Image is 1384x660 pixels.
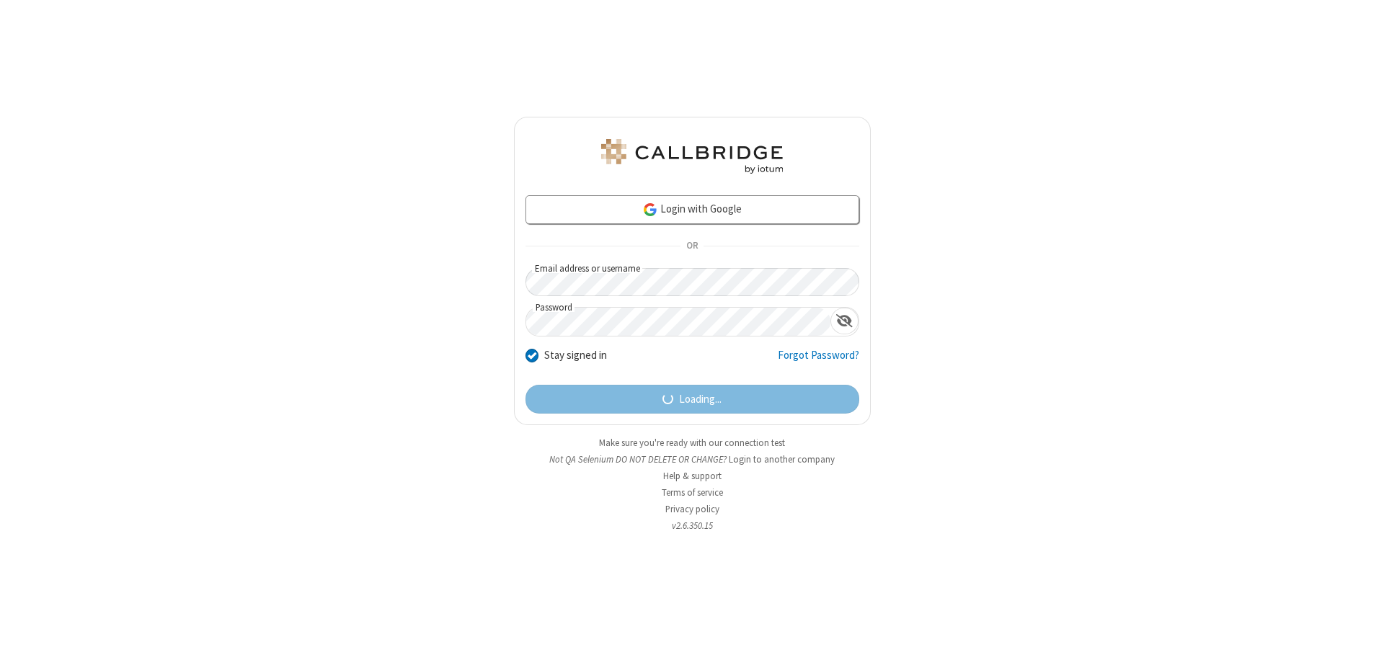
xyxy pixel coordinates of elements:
a: Login with Google [525,195,859,224]
span: OR [680,236,704,257]
img: QA Selenium DO NOT DELETE OR CHANGE [598,139,786,174]
li: v2.6.350.15 [514,519,871,532]
div: Show password [830,308,859,334]
span: Loading... [679,391,722,408]
button: Loading... [525,385,859,414]
button: Login to another company [729,452,835,466]
a: Forgot Password? [778,347,859,375]
input: Email address or username [525,268,859,296]
input: Password [526,308,830,336]
label: Stay signed in [544,347,607,364]
a: Privacy policy [665,503,719,515]
li: Not QA Selenium DO NOT DELETE OR CHANGE? [514,452,871,466]
img: google-icon.png [642,202,658,218]
a: Make sure you're ready with our connection test [599,437,785,449]
a: Terms of service [662,486,723,499]
a: Help & support [663,470,722,482]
